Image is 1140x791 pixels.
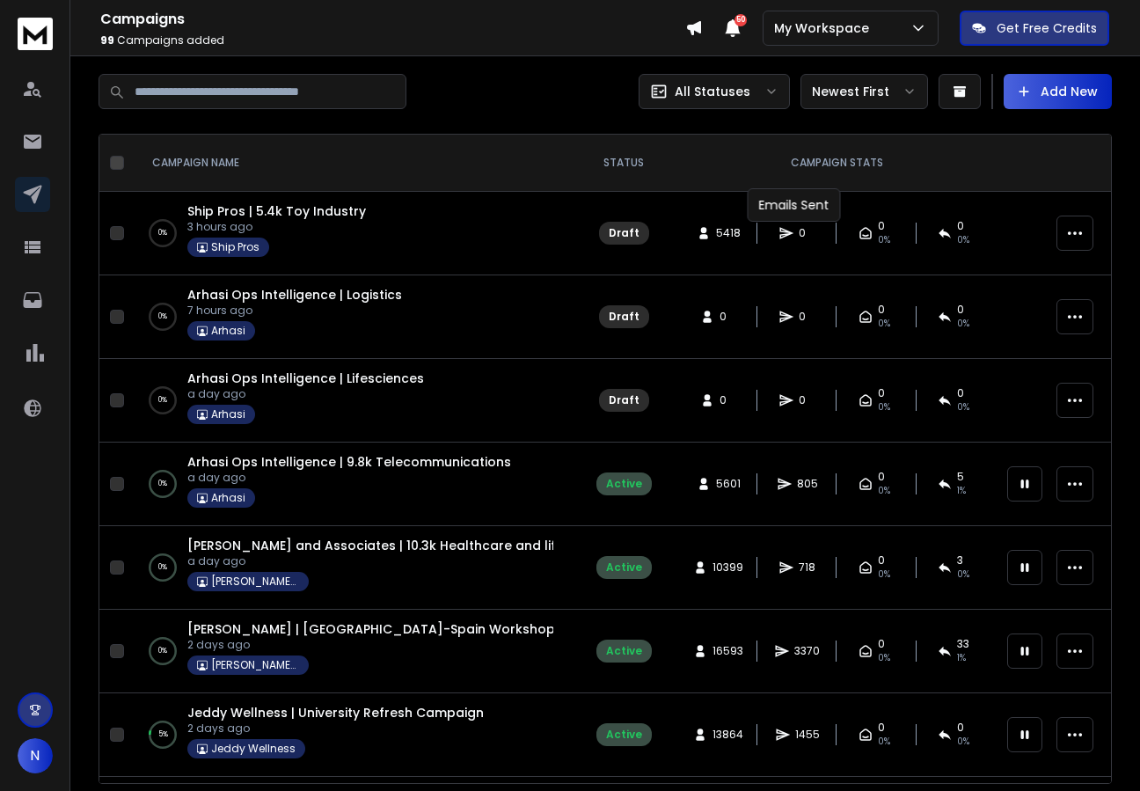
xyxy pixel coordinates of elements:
[957,651,966,665] span: 1 %
[799,310,816,324] span: 0
[187,537,670,554] a: [PERSON_NAME] and Associates | 10.3k Healthcare and life sciences C level
[187,304,402,318] p: 7 hours ago
[957,721,964,735] span: 0
[187,453,511,471] a: Arhasi Ops Intelligence | 9.8k Telecommunications
[211,407,245,421] p: Arhasi
[878,637,885,651] span: 0
[158,642,167,660] p: 0 %
[100,33,114,48] span: 99
[676,135,997,192] th: CAMPAIGN STATS
[997,19,1097,37] p: Get Free Credits
[187,370,424,387] a: Arhasi Ops Intelligence | Lifesciences
[131,610,571,693] td: 0%[PERSON_NAME] | [GEOGRAPHIC_DATA]-Spain Workshop Campaign 16.5k2 days ago[PERSON_NAME] Consulting
[716,226,741,240] span: 5418
[606,477,642,491] div: Active
[720,310,737,324] span: 0
[878,721,885,735] span: 0
[957,470,964,484] span: 5
[158,726,168,743] p: 5 %
[878,735,890,749] span: 0%
[957,568,969,582] span: 0 %
[957,400,969,414] span: 0%
[957,317,969,331] span: 0%
[131,693,571,777] td: 5%Jeddy Wellness | University Refresh Campaign2 days agoJeddy Wellness
[131,526,571,610] td: 0%[PERSON_NAME] and Associates | 10.3k Healthcare and life sciences C levela day ago[PERSON_NAME]...
[571,135,676,192] th: STATUS
[18,738,53,773] button: N
[957,735,969,749] span: 0 %
[794,644,820,658] span: 3370
[100,9,685,30] h1: Campaigns
[211,575,299,589] p: [PERSON_NAME] & Associates
[187,387,424,401] p: a day ago
[187,202,366,220] a: Ship Pros | 5.4k Toy Industry
[797,477,818,491] span: 805
[878,568,890,582] span: 0%
[675,83,750,100] p: All Statuses
[878,386,885,400] span: 0
[716,477,741,491] span: 5601
[187,704,484,721] a: Jeddy Wellness | University Refresh Campaign
[878,233,890,247] span: 0%
[606,728,642,742] div: Active
[187,286,402,304] a: Arhasi Ops Intelligence | Logistics
[878,484,890,498] span: 0%
[131,443,571,526] td: 0%Arhasi Ops Intelligence | 9.8k Telecommunicationsa day agoArhasi
[606,644,642,658] div: Active
[158,308,167,326] p: 0 %
[606,560,642,575] div: Active
[100,33,685,48] p: Campaigns added
[211,658,299,672] p: [PERSON_NAME] Consulting
[712,728,743,742] span: 13864
[609,393,639,407] div: Draft
[774,19,876,37] p: My Workspace
[158,475,167,493] p: 0 %
[609,226,639,240] div: Draft
[131,192,571,275] td: 0%Ship Pros | 5.4k Toy Industry3 hours agoShip Pros
[878,651,890,665] span: 0%
[131,359,571,443] td: 0%Arhasi Ops Intelligence | Lifesciencesa day agoArhasi
[187,638,553,652] p: 2 days ago
[957,553,963,568] span: 3
[799,560,816,575] span: 718
[211,491,245,505] p: Arhasi
[211,742,296,756] p: Jeddy Wellness
[131,275,571,359] td: 0%Arhasi Ops Intelligence | Logistics7 hours agoArhasi
[1004,74,1112,109] button: Add New
[748,188,841,222] div: Emails Sent
[795,728,820,742] span: 1455
[957,219,964,233] span: 0
[18,18,53,50] img: logo
[799,226,816,240] span: 0
[712,560,743,575] span: 10399
[878,470,885,484] span: 0
[158,392,167,409] p: 0 %
[734,14,747,26] span: 50
[878,303,885,317] span: 0
[957,637,969,651] span: 33
[878,400,890,414] span: 0%
[712,644,743,658] span: 16593
[187,721,484,736] p: 2 days ago
[878,219,885,233] span: 0
[957,484,966,498] span: 1 %
[187,620,660,638] a: [PERSON_NAME] | [GEOGRAPHIC_DATA]-Spain Workshop Campaign 16.5k
[799,393,816,407] span: 0
[957,386,964,400] span: 0
[187,471,511,485] p: a day ago
[211,240,259,254] p: Ship Pros
[720,393,737,407] span: 0
[187,554,553,568] p: a day ago
[878,553,885,568] span: 0
[158,224,167,242] p: 0 %
[957,303,964,317] span: 0
[187,220,366,234] p: 3 hours ago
